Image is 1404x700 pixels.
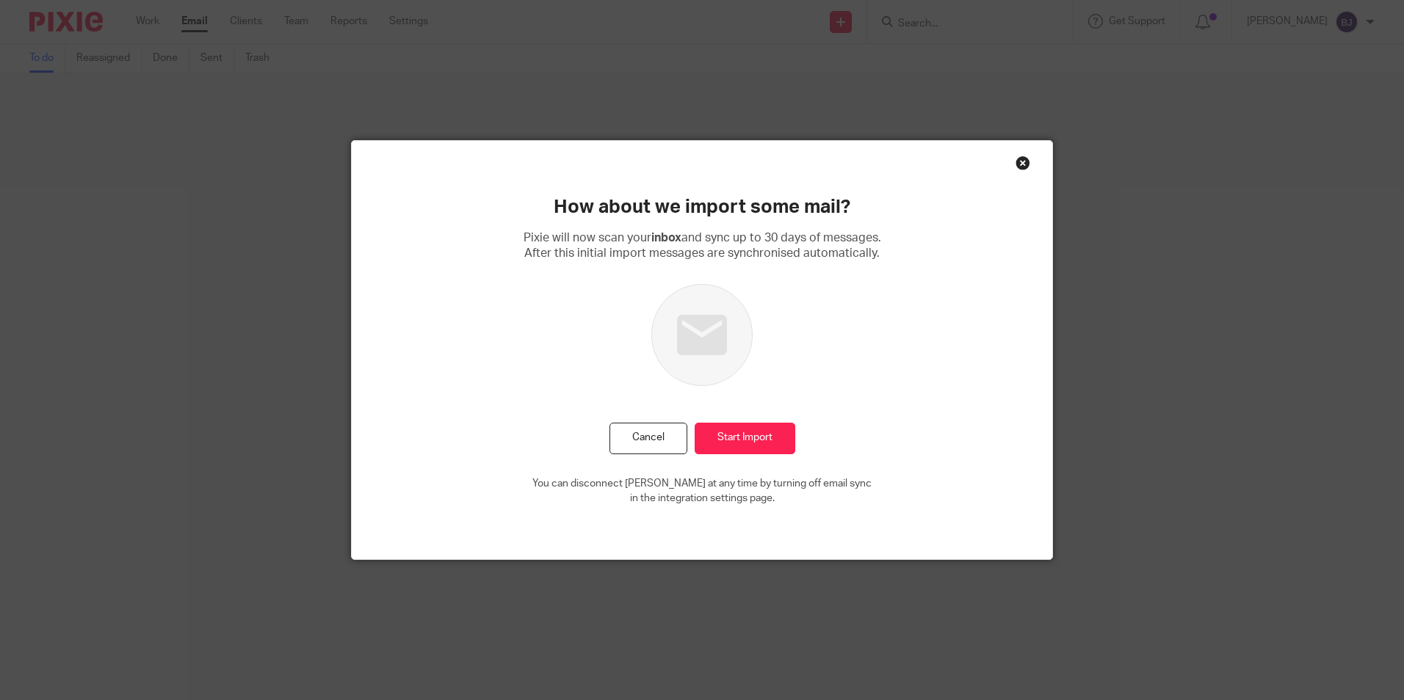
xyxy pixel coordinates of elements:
[651,232,681,244] b: inbox
[524,230,881,262] p: Pixie will now scan your and sync up to 30 days of messages. After this initial import messages a...
[1016,156,1030,170] div: Close this dialog window
[695,423,795,454] input: Start Import
[554,194,850,219] h2: How about we import some mail?
[609,423,687,454] button: Cancel
[532,476,872,506] p: You can disconnect [PERSON_NAME] at any time by turning off email sync in the integration setting...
